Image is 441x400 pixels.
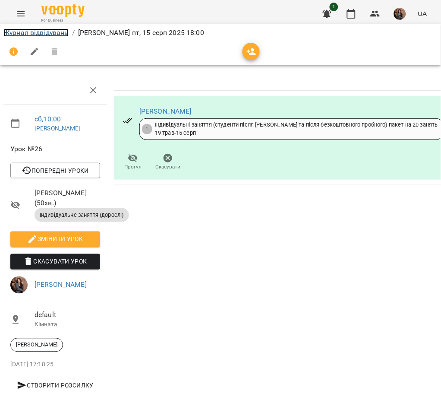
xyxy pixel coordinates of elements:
span: Попередні уроки [17,165,93,176]
nav: breadcrumb [3,28,438,38]
span: For Business [41,18,85,23]
span: Прогул [124,163,142,171]
button: Скасувати [151,150,186,175]
div: 1 [142,124,152,134]
div: [PERSON_NAME] [10,338,63,352]
span: Скасувати [155,163,180,171]
span: 1 [330,3,338,11]
span: default [35,310,100,321]
span: Урок №26 [10,144,100,154]
img: 6c17d95c07e6703404428ddbc75e5e60.jpg [394,8,406,20]
span: [PERSON_NAME] ( 50 хв. ) [35,188,100,208]
span: Створити розсилку [14,381,97,391]
span: [PERSON_NAME] [11,341,63,349]
div: Індивідуальні заняття (студенти після [PERSON_NAME] та після безкоштовного пробного) пакет на 20 ... [155,121,438,137]
span: UA [418,9,427,18]
a: сб , 10:00 [35,115,61,123]
img: 6c17d95c07e6703404428ddbc75e5e60.jpg [10,276,28,294]
button: Прогул [116,150,151,175]
button: Попередні уроки [10,163,100,178]
button: Створити розсилку [10,378,100,394]
a: [PERSON_NAME] [139,107,192,115]
img: Voopty Logo [41,4,85,17]
button: Скасувати Урок [10,254,100,270]
p: [DATE] 17:18:25 [10,361,100,369]
li: / [72,28,75,38]
p: [PERSON_NAME] пт, 15 серп 2025 18:00 [78,28,204,38]
a: [PERSON_NAME] [35,281,87,289]
span: Скасувати Урок [17,257,93,267]
button: UA [415,6,431,22]
p: Кімната [35,321,100,329]
span: Змінити урок [17,234,93,244]
a: [PERSON_NAME] [35,125,81,132]
button: Змінити урок [10,232,100,247]
a: Журнал відвідувань [3,29,69,37]
span: Індивідуальне заняття (дорослі) [35,211,129,219]
button: Menu [10,3,31,24]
